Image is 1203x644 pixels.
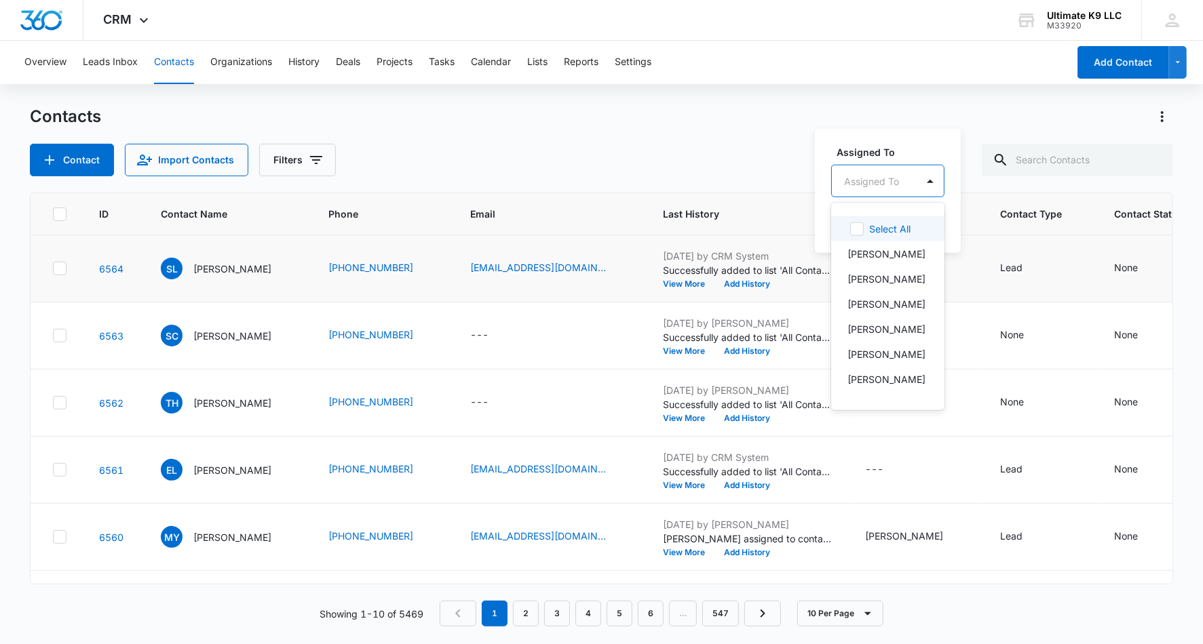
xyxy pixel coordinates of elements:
button: Filters [259,144,336,176]
div: Email - em195582@gmail.com - Select to Edit Field [470,462,630,478]
button: View More [663,481,714,489]
a: [EMAIL_ADDRESS][DOMAIN_NAME] [470,462,606,476]
span: Last History [663,207,813,221]
button: View More [663,280,714,288]
button: Organizations [210,41,272,84]
div: account id [1047,21,1122,31]
button: Deals [336,41,360,84]
p: [PERSON_NAME] [847,322,925,336]
div: --- [470,395,489,411]
div: None [1114,462,1138,476]
p: Successfully added to list 'All Contacts'. [663,330,833,344]
a: Next Page [744,601,781,626]
p: Successfully added to list 'All Contacts'. [663,397,833,411]
p: [PERSON_NAME] [193,329,271,343]
p: [PERSON_NAME] assigned to contact. [663,531,833,546]
a: [EMAIL_ADDRESS][DOMAIN_NAME] [470,260,606,275]
div: [PERSON_NAME] [865,529,943,543]
div: Lead [1000,462,1023,476]
button: Actions [1151,106,1173,127]
a: Navigate to contact details page for Tawanda Hallwums [99,397,123,409]
p: [DATE] by CRM System [663,450,833,464]
p: [DATE] by [PERSON_NAME] [663,517,833,531]
div: Phone - 7034709322 - Select to Edit Field [328,327,438,344]
button: Settings [615,41,651,84]
button: History [288,41,320,84]
div: Contact Type - Lead - Select to Edit Field [1000,260,1047,277]
div: Email - - Select to Edit Field [470,327,513,344]
span: SC [161,325,183,346]
a: Page 4 [575,601,601,626]
div: Contact Status - None - Select to Edit Field [1114,395,1162,411]
p: [DATE] by [PERSON_NAME] [663,383,833,397]
em: 1 [482,601,508,626]
a: Page 547 [702,601,739,626]
p: [PERSON_NAME] [847,347,925,361]
div: None [1114,395,1138,409]
a: Navigate to contact details page for Mia Yeoman [99,531,123,543]
div: account name [1047,10,1122,21]
p: [PERSON_NAME] [847,372,925,386]
button: View More [663,548,714,557]
button: Add History [714,481,780,489]
p: Showing 1-10 of 5469 [320,607,423,621]
p: [PERSON_NAME] [193,530,271,544]
div: Lead [1000,529,1023,543]
button: Add History [714,347,780,355]
a: Page 6 [638,601,664,626]
button: Calendar [471,41,511,84]
div: Contact Type - None - Select to Edit Field [1000,395,1048,411]
button: Import Contacts [125,144,248,176]
button: Add History [714,414,780,422]
div: --- [470,327,489,344]
span: Contact Type [1000,207,1062,221]
div: Contact Name - Emily Linkins - Select to Edit Field [161,459,296,481]
div: Assigned To - Richard Heishman - Select to Edit Field [865,529,968,545]
span: TH [161,392,183,414]
span: EL [161,459,183,481]
span: MY [161,526,183,548]
button: Add History [714,280,780,288]
nav: Pagination [440,601,781,626]
span: CRM [104,12,132,26]
div: Contact Name - Tawanda Hallwums - Select to Edit Field [161,392,296,414]
button: Leads Inbox [83,41,138,84]
p: [PERSON_NAME] [847,272,925,286]
div: Contact Type - Lead - Select to Edit Field [1000,462,1047,478]
div: Phone - 2403467332 - Select to Edit Field [328,395,438,411]
div: Assigned To - - Select to Edit Field [865,462,908,478]
span: SL [161,258,183,279]
div: Phone - 2403465059 - Select to Edit Field [328,462,438,478]
p: [DATE] by [PERSON_NAME] [663,316,833,330]
div: None [1114,327,1138,342]
a: Page 2 [513,601,539,626]
p: [DATE] by CRM System [663,249,833,263]
button: Reports [564,41,598,84]
div: None [1114,260,1138,275]
span: Email [470,207,611,221]
a: [EMAIL_ADDRESS][DOMAIN_NAME] [470,529,606,543]
div: --- [865,462,883,478]
a: Page 5 [607,601,632,626]
div: Phone - 410-507-8652 - Select to Edit Field [328,260,438,277]
div: Email - - Select to Edit Field [470,395,513,411]
a: Navigate to contact details page for Shannon Lentz [99,263,123,275]
p: [PERSON_NAME] [193,396,271,410]
input: Search Contacts [982,144,1173,176]
p: [PERSON_NAME] [847,247,925,261]
div: Contact Status - None - Select to Edit Field [1114,462,1162,478]
div: Contact Status - None - Select to Edit Field [1114,327,1162,344]
p: [PERSON_NAME] [193,463,271,477]
div: Contact Type - None - Select to Edit Field [1000,327,1048,344]
span: Contact Status [1114,207,1183,221]
span: Contact Name [161,207,276,221]
a: [PHONE_NUMBER] [328,462,413,476]
button: Projects [377,41,413,84]
div: Contact Status - None - Select to Edit Field [1114,529,1162,545]
button: Overview [24,41,66,84]
span: Phone [328,207,418,221]
div: Contact Name - Shannon Lentz - Select to Edit Field [161,258,296,279]
a: Navigate to contact details page for Emily Linkins [99,464,123,476]
a: [PHONE_NUMBER] [328,260,413,275]
button: Add Contact [30,144,114,176]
